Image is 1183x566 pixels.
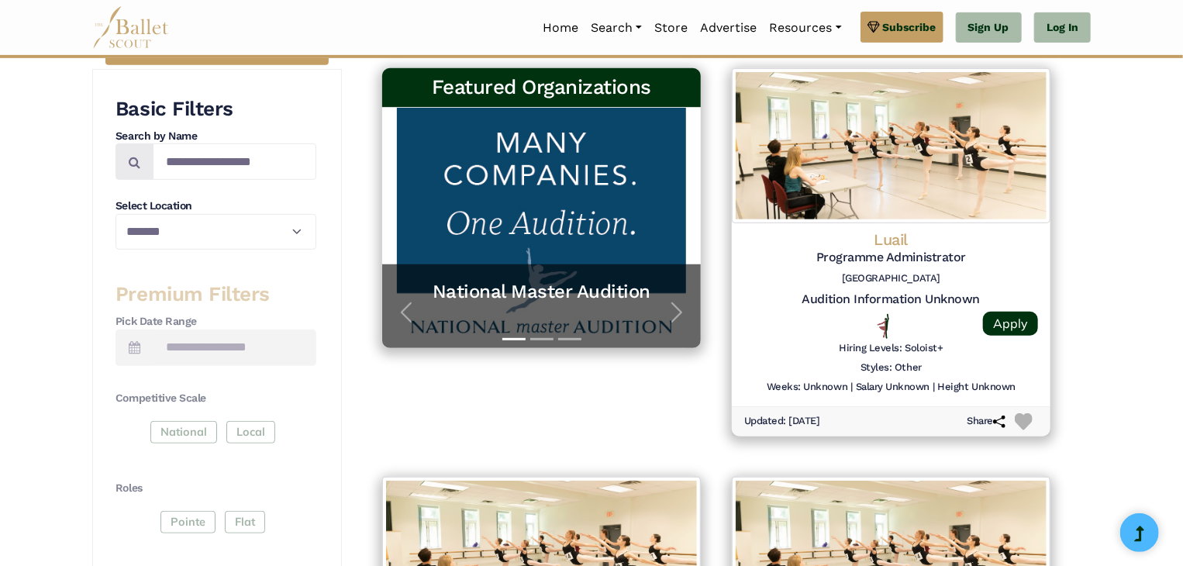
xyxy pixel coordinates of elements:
[861,361,922,374] h6: Styles: Other
[744,292,1038,308] h5: Audition Information Unknown
[1015,413,1033,431] img: Heart
[850,381,853,394] h6: |
[732,68,1050,223] img: Logo
[878,314,889,339] img: All
[530,330,554,348] button: Slide 2
[744,415,820,428] h6: Updated: [DATE]
[744,230,1038,250] h4: Luail
[763,12,847,44] a: Resources
[395,74,688,101] h3: Featured Organizations
[398,280,685,304] a: National Master Audition
[648,12,694,44] a: Store
[867,19,880,36] img: gem.svg
[933,381,935,394] h6: |
[585,12,648,44] a: Search
[116,96,316,123] h3: Basic Filters
[116,391,316,406] h4: Competitive Scale
[502,330,526,348] button: Slide 1
[153,143,316,180] input: Search by names...
[956,12,1022,43] a: Sign Up
[767,381,847,394] h6: Weeks: Unknown
[938,381,1016,394] h6: Height Unknown
[744,250,1038,266] h5: Programme Administrator
[116,481,316,496] h4: Roles
[856,381,929,394] h6: Salary Unknown
[883,19,936,36] span: Subscribe
[116,198,316,214] h4: Select Location
[1034,12,1091,43] a: Log In
[116,281,316,308] h3: Premium Filters
[967,415,1005,428] h6: Share
[840,342,943,355] h6: Hiring Levels: Soloist+
[694,12,763,44] a: Advertise
[744,272,1038,285] h6: [GEOGRAPHIC_DATA]
[983,312,1038,336] a: Apply
[116,314,316,330] h4: Pick Date Range
[558,330,581,348] button: Slide 3
[116,129,316,144] h4: Search by Name
[536,12,585,44] a: Home
[861,12,943,43] a: Subscribe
